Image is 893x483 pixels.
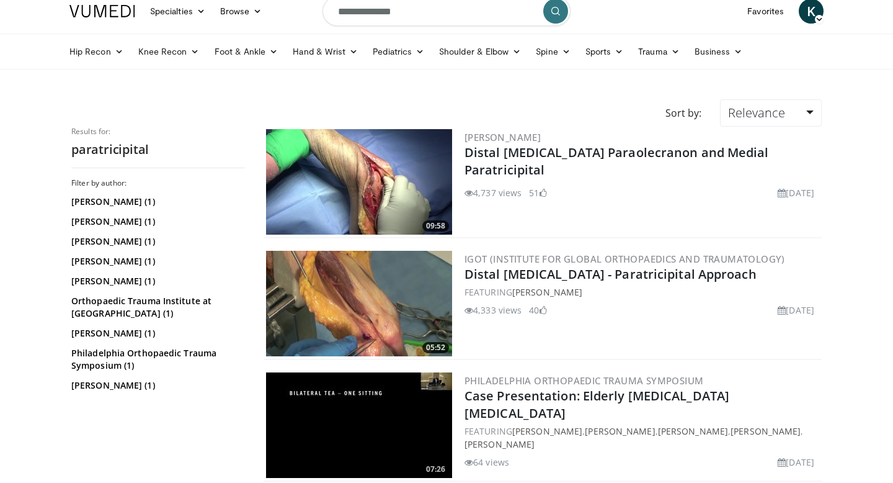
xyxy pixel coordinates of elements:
[464,286,819,299] div: FEATURING
[71,275,242,287] a: [PERSON_NAME] (1)
[585,425,655,437] a: [PERSON_NAME]
[464,425,819,451] div: FEATURING , , , ,
[71,142,245,158] h2: paratricipital
[631,39,687,64] a: Trauma
[71,255,242,268] a: [PERSON_NAME] (1)
[432,39,528,64] a: Shoulder & Elbow
[512,425,582,437] a: [PERSON_NAME]
[464,131,541,143] a: [PERSON_NAME]
[71,235,242,248] a: [PERSON_NAME] (1)
[464,253,785,265] a: IGOT (Institute for Global Orthopaedics and Traumatology)
[464,438,535,450] a: [PERSON_NAME]
[464,266,757,282] a: Distal [MEDICAL_DATA] - Paratricipital Approach
[778,456,814,469] li: [DATE]
[266,129,452,235] a: 09:58
[266,372,452,478] a: 07:26
[464,387,729,422] a: Case Presentation: Elderly [MEDICAL_DATA] [MEDICAL_DATA]
[71,196,242,208] a: [PERSON_NAME] (1)
[778,186,814,199] li: [DATE]
[529,186,546,199] li: 51
[266,372,452,478] img: cd08386e-45cf-4e83-8cc1-f7f318287396.300x170_q85_crop-smart_upscale.jpg
[71,178,245,188] h3: Filter by author:
[365,39,432,64] a: Pediatrics
[731,425,801,437] a: [PERSON_NAME]
[71,295,242,320] a: Orthopaedic Trauma Institute at [GEOGRAPHIC_DATA] (1)
[720,99,822,127] a: Relevance
[422,464,449,475] span: 07:26
[464,186,522,199] li: 4,737 views
[71,347,242,372] a: Philadelphia Orthopaedic Trauma Symposium (1)
[266,129,452,235] img: bf94998b-498d-4010-9aae-f9379e869519.300x170_q85_crop-smart_upscale.jpg
[62,39,131,64] a: Hip Recon
[528,39,577,64] a: Spine
[529,304,546,317] li: 40
[656,99,711,127] div: Sort by:
[578,39,631,64] a: Sports
[71,127,245,137] p: Results for:
[422,220,449,232] span: 09:58
[131,39,207,64] a: Knee Recon
[266,251,452,356] a: 05:52
[266,251,452,356] img: ca4fb877-a8c0-4eaf-ae38-113a5f6e859c.300x170_q85_crop-smart_upscale.jpg
[464,374,703,387] a: Philadelphia Orthopaedic Trauma Symposium
[464,456,509,469] li: 64 views
[464,304,522,317] li: 4,333 views
[728,104,785,121] span: Relevance
[658,425,728,437] a: [PERSON_NAME]
[71,215,242,228] a: [PERSON_NAME] (1)
[687,39,750,64] a: Business
[778,304,814,317] li: [DATE]
[285,39,365,64] a: Hand & Wrist
[464,144,769,178] a: Distal [MEDICAL_DATA] Paraolecranon and Medial Paratricipital
[512,286,582,298] a: [PERSON_NAME]
[422,342,449,353] span: 05:52
[69,5,135,17] img: VuMedi Logo
[71,379,242,392] a: [PERSON_NAME] (1)
[71,327,242,340] a: [PERSON_NAME] (1)
[207,39,286,64] a: Foot & Ankle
